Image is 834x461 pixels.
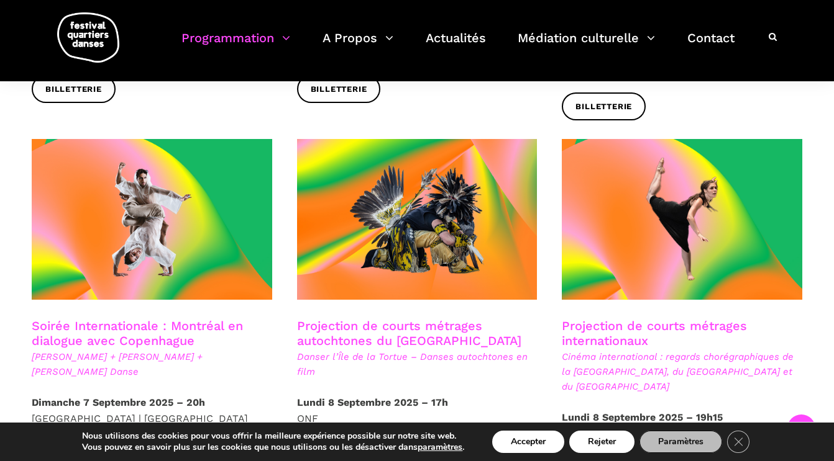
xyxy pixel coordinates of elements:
button: Rejeter [569,431,635,453]
span: Billetterie [45,83,102,96]
a: Médiation culturelle [518,27,655,64]
a: Actualités [426,27,486,64]
img: logo-fqd-med [57,12,119,63]
p: [GEOGRAPHIC_DATA] | [GEOGRAPHIC_DATA] [32,395,272,426]
a: Soirée Internationale : Montréal en dialogue avec Copenhague [32,318,243,348]
strong: Dimanche 7 Septembre 2025 – 20h [32,396,205,408]
button: paramètres [418,442,462,453]
button: Paramètres [639,431,722,453]
span: Cinéma international : regards chorégraphiques de la [GEOGRAPHIC_DATA], du [GEOGRAPHIC_DATA] et d... [562,349,802,394]
p: Nous utilisons des cookies pour vous offrir la meilleure expérience possible sur notre site web. [82,431,464,442]
button: Accepter [492,431,564,453]
a: Billetterie [32,75,116,103]
span: Danser l’Île de la Tortue – Danses autochtones en film [297,349,538,379]
strong: Lundi 8 Septembre 2025 – 19h15 [562,411,723,423]
strong: Lundi 8 Septembre 2025 – 17h [297,396,448,408]
h3: Projection de courts métrages internationaux [562,318,802,349]
span: Billetterie [311,83,367,96]
a: Billetterie [562,92,646,120]
a: Billetterie [297,75,381,103]
span: Billetterie [575,101,632,114]
h3: Projection de courts métrages autochtones du [GEOGRAPHIC_DATA] [297,318,538,349]
p: ONF [562,410,802,441]
a: Programmation [181,27,290,64]
a: A Propos [323,27,393,64]
a: Contact [687,27,735,64]
span: [PERSON_NAME] + [PERSON_NAME] + [PERSON_NAME] Danse [32,349,272,379]
p: ONF [297,395,538,426]
p: Vous pouvez en savoir plus sur les cookies que nous utilisons ou les désactiver dans . [82,442,464,453]
button: Close GDPR Cookie Banner [727,431,749,453]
